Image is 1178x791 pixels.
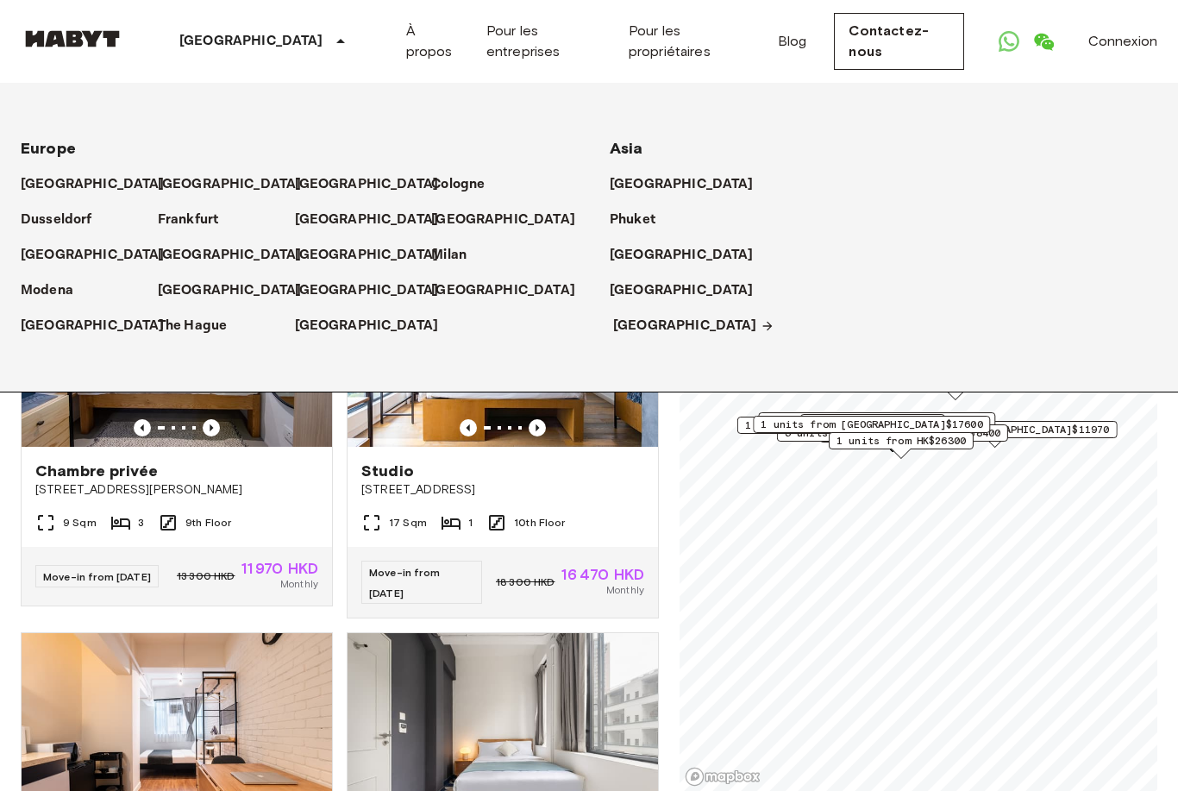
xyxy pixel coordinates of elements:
span: Asia [610,139,643,158]
a: Marketing picture of unit HK-01-001-016-01Previous imagePrevious imageStudio[STREET_ADDRESS]17 Sq... [347,239,659,618]
p: [GEOGRAPHIC_DATA] [295,280,439,301]
a: The Hague [158,316,244,336]
button: Previous image [460,419,477,436]
p: [GEOGRAPHIC_DATA] [295,316,439,336]
a: [GEOGRAPHIC_DATA] [295,245,456,266]
p: Dusseldorf [21,210,92,230]
span: 11 970 HKD [241,561,318,576]
button: Previous image [529,419,546,436]
p: [GEOGRAPHIC_DATA] [610,174,754,195]
p: [GEOGRAPHIC_DATA] [613,316,757,336]
p: Frankfurt [158,210,218,230]
span: 17 Sqm [389,515,427,530]
a: Open WhatsApp [992,24,1026,59]
p: [GEOGRAPHIC_DATA] [295,174,439,195]
a: Mapbox logo [685,767,761,787]
a: À propos [406,21,459,62]
span: Chambre privée [35,461,158,481]
span: 3 [138,515,144,530]
p: [GEOGRAPHIC_DATA] [610,245,754,266]
a: [GEOGRAPHIC_DATA] [610,280,771,301]
button: Previous image [134,419,151,436]
p: Phuket [610,210,655,230]
span: 2 units from [GEOGRAPHIC_DATA]$16000 [766,413,987,429]
div: Map marker [753,416,990,443]
a: Connexion [1088,31,1157,52]
a: [GEOGRAPHIC_DATA] [295,280,456,301]
p: [GEOGRAPHIC_DATA] [158,280,302,301]
span: 1 units from HK$10170 [808,415,937,430]
span: 1 [468,515,473,530]
span: Monthly [280,576,318,592]
p: [GEOGRAPHIC_DATA] [21,174,165,195]
div: Map marker [777,424,1008,451]
a: [GEOGRAPHIC_DATA] [158,280,319,301]
a: [GEOGRAPHIC_DATA] [158,245,319,266]
span: 18 300 HKD [496,574,555,590]
a: [GEOGRAPHIC_DATA] [431,280,592,301]
span: 13 300 HKD [177,568,235,584]
a: [GEOGRAPHIC_DATA] [610,245,771,266]
span: 16 470 HKD [561,567,644,582]
p: [GEOGRAPHIC_DATA] [431,280,575,301]
span: 9 Sqm [63,515,97,530]
p: Cologne [431,174,485,195]
a: Marketing picture of unit HK-01-046-009-03Previous imagePrevious imageChambre privée[STREET_ADDRE... [21,239,333,606]
span: Move-in from [DATE] [369,566,440,600]
p: [GEOGRAPHIC_DATA] [158,174,302,195]
a: Dusseldorf [21,210,110,230]
div: Map marker [737,417,968,443]
a: Phuket [610,210,673,230]
button: Previous image [203,419,220,436]
a: [GEOGRAPHIC_DATA] [613,316,774,336]
span: [STREET_ADDRESS] [361,481,644,499]
p: [GEOGRAPHIC_DATA] [610,280,754,301]
p: [GEOGRAPHIC_DATA] [21,245,165,266]
div: Map marker [800,414,945,441]
span: 12 units from [GEOGRAPHIC_DATA]$11970 [881,422,1110,437]
p: [GEOGRAPHIC_DATA] [295,245,439,266]
div: Map marker [758,412,995,439]
p: Modena [21,280,73,301]
a: [GEOGRAPHIC_DATA] [295,210,456,230]
span: 1 units from [GEOGRAPHIC_DATA]$8520 [745,417,961,433]
span: 10th Floor [514,515,566,530]
a: Cologne [431,174,502,195]
a: Contactez-nous [834,13,963,70]
span: Monthly [606,582,644,598]
a: Pour les entreprises [486,21,601,62]
span: [STREET_ADDRESS][PERSON_NAME] [35,481,318,499]
div: Map marker [829,432,974,459]
span: Europe [21,139,76,158]
a: Pour les propriétaires [629,21,750,62]
a: [GEOGRAPHIC_DATA] [21,316,182,336]
p: [GEOGRAPHIC_DATA] [158,245,302,266]
a: [GEOGRAPHIC_DATA] [295,174,456,195]
span: 5 units from [GEOGRAPHIC_DATA]$8400 [785,425,1000,441]
p: [GEOGRAPHIC_DATA] [21,316,165,336]
a: Modena [21,280,91,301]
span: Studio [361,461,414,481]
a: [GEOGRAPHIC_DATA] [158,174,319,195]
span: 1 units from [GEOGRAPHIC_DATA]$17600 [761,417,982,432]
a: [GEOGRAPHIC_DATA] [610,174,771,195]
a: [GEOGRAPHIC_DATA] [21,245,182,266]
span: Move-in from [DATE] [43,570,151,583]
p: [GEOGRAPHIC_DATA] [295,210,439,230]
a: [GEOGRAPHIC_DATA] [295,316,456,336]
a: Open WeChat [1026,24,1061,59]
a: [GEOGRAPHIC_DATA] [431,210,592,230]
a: [GEOGRAPHIC_DATA] [21,174,182,195]
p: [GEOGRAPHIC_DATA] [179,31,323,52]
p: The Hague [158,316,227,336]
span: 9th Floor [185,515,231,530]
a: Milan [431,245,484,266]
a: Blog [778,31,807,52]
a: Frankfurt [158,210,235,230]
span: 1 units from HK$26300 [837,433,966,449]
p: [GEOGRAPHIC_DATA] [431,210,575,230]
p: Milan [431,245,467,266]
img: Habyt [21,30,124,47]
